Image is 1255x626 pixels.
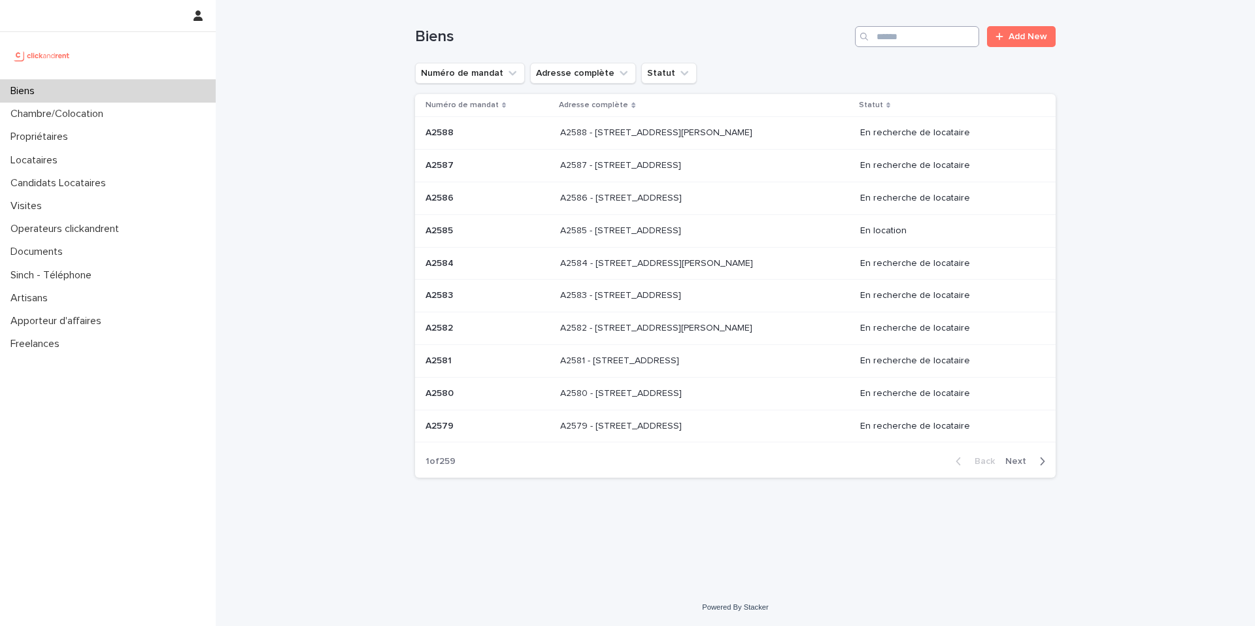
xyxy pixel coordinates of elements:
[415,27,850,46] h1: Biens
[5,154,68,167] p: Locataires
[5,131,78,143] p: Propriétaires
[415,214,1056,247] tr: A2585A2585 A2585 - [STREET_ADDRESS]A2585 - [STREET_ADDRESS] En location
[415,247,1056,280] tr: A2584A2584 A2584 - [STREET_ADDRESS][PERSON_NAME]A2584 - [STREET_ADDRESS][PERSON_NAME] En recherch...
[860,421,1035,432] p: En recherche de locataire
[426,223,456,237] p: A2585
[5,223,129,235] p: Operateurs clickandrent
[426,320,456,334] p: A2582
[426,353,454,367] p: A2581
[415,182,1056,214] tr: A2586A2586 A2586 - [STREET_ADDRESS]A2586 - [STREET_ADDRESS] En recherche de locataire
[415,150,1056,182] tr: A2587A2587 A2587 - [STREET_ADDRESS]A2587 - [STREET_ADDRESS] En recherche de locataire
[415,117,1056,150] tr: A2588A2588 A2588 - [STREET_ADDRESS][PERSON_NAME]A2588 - [STREET_ADDRESS][PERSON_NAME] En recherch...
[987,26,1056,47] a: Add New
[702,603,768,611] a: Powered By Stacker
[426,418,456,432] p: A2579
[426,288,456,301] p: A2583
[560,125,755,139] p: A2588 - [STREET_ADDRESS][PERSON_NAME]
[10,42,74,69] img: UCB0brd3T0yccxBKYDjQ
[855,26,979,47] input: Search
[426,157,456,171] p: A2587
[1005,457,1034,466] span: Next
[860,323,1035,334] p: En recherche de locataire
[559,98,628,112] p: Adresse complète
[5,85,45,97] p: Biens
[415,344,1056,377] tr: A2581A2581 A2581 - [STREET_ADDRESS]A2581 - [STREET_ADDRESS] En recherche de locataire
[426,255,456,269] p: A2584
[415,410,1056,442] tr: A2579A2579 A2579 - [STREET_ADDRESS]A2579 - [STREET_ADDRESS] En recherche de locataire
[560,418,684,432] p: A2579 - [STREET_ADDRESS]
[5,338,70,350] p: Freelances
[859,98,883,112] p: Statut
[860,355,1035,367] p: En recherche de locataire
[426,98,499,112] p: Numéro de mandat
[560,223,684,237] p: A2585 - [STREET_ADDRESS]
[530,63,636,84] button: Adresse complète
[1009,32,1047,41] span: Add New
[5,292,58,305] p: Artisans
[1000,455,1056,467] button: Next
[860,388,1035,399] p: En recherche de locataire
[5,108,114,120] p: Chambre/Colocation
[5,269,102,282] p: Sinch - Téléphone
[860,193,1035,204] p: En recherche de locataire
[860,258,1035,269] p: En recherche de locataire
[860,225,1035,237] p: En location
[415,312,1056,345] tr: A2582A2582 A2582 - [STREET_ADDRESS][PERSON_NAME]A2582 - [STREET_ADDRESS][PERSON_NAME] En recherch...
[5,246,73,258] p: Documents
[5,315,112,327] p: Apporteur d'affaires
[426,190,456,204] p: A2586
[560,255,756,269] p: A2584 - 79 Avenue du Général de Gaulle, Champigny sur Marne 94500
[415,63,525,84] button: Numéro de mandat
[560,353,682,367] p: A2581 - [STREET_ADDRESS]
[560,157,684,171] p: A2587 - [STREET_ADDRESS]
[5,200,52,212] p: Visites
[426,386,456,399] p: A2580
[641,63,697,84] button: Statut
[415,446,466,478] p: 1 of 259
[560,190,684,204] p: A2586 - [STREET_ADDRESS]
[560,288,684,301] p: A2583 - 79 Avenue du Général de Gaulle, Champigny sur Marne 94500
[860,127,1035,139] p: En recherche de locataire
[415,280,1056,312] tr: A2583A2583 A2583 - [STREET_ADDRESS]A2583 - [STREET_ADDRESS] En recherche de locataire
[426,125,456,139] p: A2588
[945,455,1000,467] button: Back
[560,386,684,399] p: A2580 - [STREET_ADDRESS]
[560,320,755,334] p: A2582 - 12 avenue Charles VII, Saint-Maur-des-Fossés 94100
[5,177,116,189] p: Candidats Locataires
[967,457,995,466] span: Back
[860,290,1035,301] p: En recherche de locataire
[860,160,1035,171] p: En recherche de locataire
[415,377,1056,410] tr: A2580A2580 A2580 - [STREET_ADDRESS]A2580 - [STREET_ADDRESS] En recherche de locataire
